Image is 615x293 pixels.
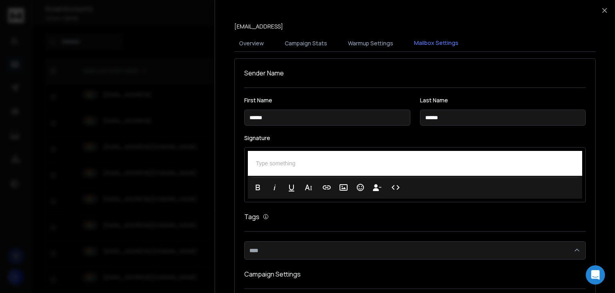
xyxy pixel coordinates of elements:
p: [EMAIL_ADDRESS] [234,22,283,31]
button: Campaign Stats [280,35,332,52]
button: Mailbox Settings [409,34,463,53]
label: Last Name [420,98,586,103]
label: First Name [244,98,410,103]
button: Emoticons [353,179,368,195]
button: Insert Image (Ctrl+P) [336,179,351,195]
div: Open Intercom Messenger [586,265,605,285]
h1: Tags [244,212,259,222]
button: Italic (Ctrl+I) [267,179,282,195]
button: Warmup Settings [343,35,398,52]
button: More Text [301,179,316,195]
button: Underline (Ctrl+U) [284,179,299,195]
button: Overview [234,35,269,52]
h1: Sender Name [244,68,586,78]
button: Insert Unsubscribe Link [370,179,385,195]
label: Signature [244,135,586,141]
button: Insert Link (Ctrl+K) [319,179,334,195]
h1: Campaign Settings [244,269,586,279]
button: Bold (Ctrl+B) [250,179,265,195]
